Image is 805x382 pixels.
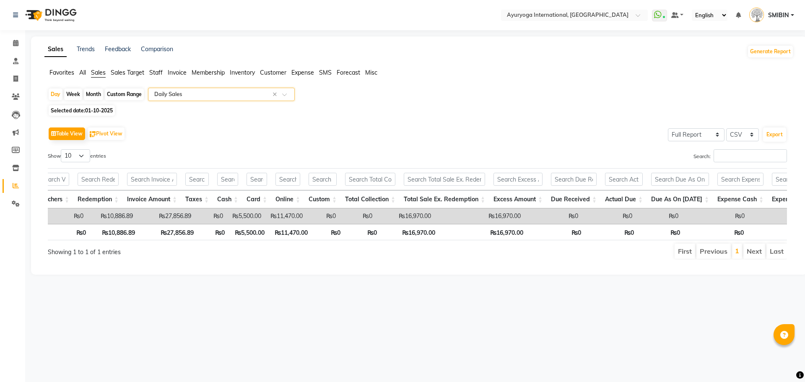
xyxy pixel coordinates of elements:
th: Total Collection: activate to sort column ascending [341,190,400,208]
span: Invoice [168,69,187,76]
a: Sales [44,42,67,57]
input: Search Card [247,173,267,186]
div: Showing 1 to 1 of 1 entries [48,243,348,257]
span: Clear all [273,90,280,99]
th: Total Sale Ex. Redemption: activate to sort column ascending [400,190,489,208]
th: Card: activate to sort column ascending [242,190,271,208]
td: ₨0 [525,208,582,224]
th: ₨0 [585,224,638,240]
input: Search Excess Amount [493,173,543,186]
label: Show entries [48,149,106,162]
input: Search Redemption [78,173,119,186]
select: Showentries [61,149,90,162]
th: ₨0 [527,224,585,240]
input: Search Due As On Today [651,173,709,186]
img: SMIBIN [749,8,764,22]
th: ₨16,970.00 [439,224,527,240]
span: SMIBIN [768,11,789,20]
th: Cash: activate to sort column ascending [213,190,242,208]
img: logo [21,3,79,27]
input: Search: [714,149,787,162]
span: Favorites [49,69,74,76]
th: ₨0 [198,224,229,240]
th: ₨16,970.00 [381,224,439,240]
div: Day [49,88,62,100]
th: Custom: activate to sort column ascending [304,190,341,208]
th: Invoice Amount: activate to sort column ascending [123,190,181,208]
th: ₨0 [638,224,684,240]
td: ₨0 [195,208,227,224]
th: ₨27,856.89 [139,224,198,240]
input: Search Custom [309,173,337,186]
span: All [79,69,86,76]
input: Search Total Collection [345,173,395,186]
th: ₨0 [49,224,90,240]
a: 1 [735,247,739,255]
th: ₨10,886.89 [90,224,139,240]
th: Excess Amount: activate to sort column ascending [489,190,547,208]
td: ₨0 [683,208,749,224]
span: 01-10-2025 [85,107,113,114]
button: Generate Report [748,46,793,57]
td: ₨16,970.00 [435,208,525,224]
a: Comparison [141,45,173,53]
th: Expense Cash: activate to sort column ascending [713,190,768,208]
td: ₨11,470.00 [265,208,307,224]
img: pivot.png [90,131,96,138]
td: ₨0 [582,208,636,224]
th: ₨0 [684,224,748,240]
td: ₨16,970.00 [377,208,435,224]
input: Search Total Sale Ex. Redemption [404,173,485,186]
input: Search Vouchers [37,173,69,186]
input: Search Due Received [551,173,597,186]
th: Due Received: activate to sort column ascending [547,190,601,208]
span: Sales [91,69,106,76]
span: SMS [319,69,332,76]
input: Search Actual Due [605,173,643,186]
span: Staff [149,69,163,76]
td: ₨10,886.89 [88,208,137,224]
td: ₨0 [307,208,340,224]
button: Export [763,127,786,142]
span: Sales Target [111,69,144,76]
th: Actual Due: activate to sort column ascending [601,190,647,208]
div: Week [64,88,82,100]
input: Search Online [275,173,300,186]
td: ₨5,500.00 [227,208,265,224]
a: Feedback [105,45,131,53]
div: Custom Range [105,88,144,100]
span: Inventory [230,69,255,76]
td: ₨0 [749,208,803,224]
th: ₨0 [345,224,381,240]
span: Expense [291,69,314,76]
th: Redemption: activate to sort column ascending [73,190,123,208]
div: Month [84,88,103,100]
span: Customer [260,69,286,76]
input: Search Invoice Amount [127,173,177,186]
input: Search Cash [217,173,238,186]
th: ₨5,500.00 [229,224,269,240]
td: ₨27,856.89 [137,208,195,224]
span: Misc [365,69,377,76]
th: Online: activate to sort column ascending [271,190,304,208]
th: ₨0 [312,224,345,240]
input: Search Expense Cash [717,173,763,186]
th: Taxes: activate to sort column ascending [181,190,213,208]
button: Pivot View [88,127,125,140]
th: Due As On Today: activate to sort column ascending [647,190,713,208]
td: ₨0 [636,208,683,224]
td: ₨0 [340,208,377,224]
input: Search Taxes [185,173,209,186]
a: Trends [77,45,95,53]
label: Search: [693,149,787,162]
th: Vouchers: activate to sort column ascending [33,190,73,208]
th: ₨11,470.00 [269,224,312,240]
th: ₨0 [748,224,802,240]
span: Selected date: [49,105,115,116]
span: Forecast [337,69,360,76]
button: Table View [49,127,85,140]
td: ₨0 [47,208,88,224]
span: Membership [192,69,225,76]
